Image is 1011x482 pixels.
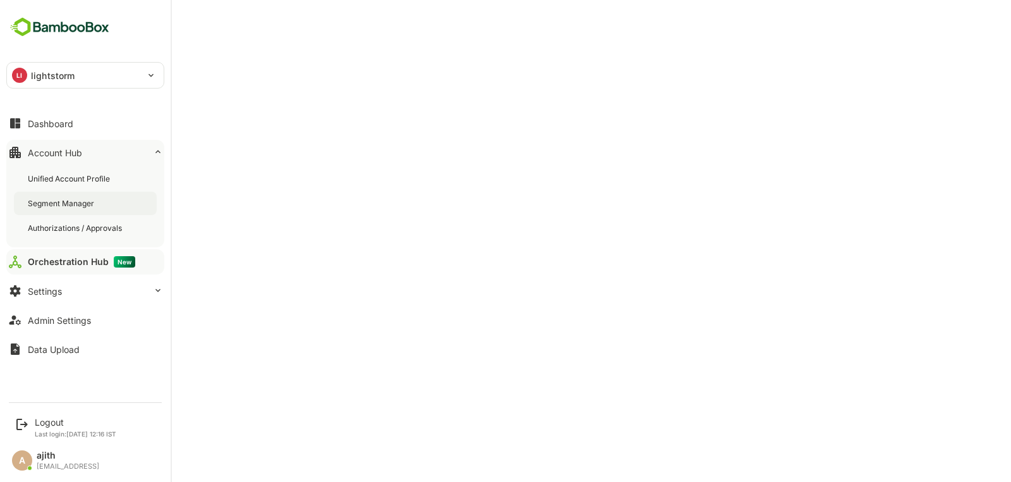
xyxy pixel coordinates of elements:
div: Orchestration Hub [28,256,135,268]
div: Authorizations / Approvals [28,223,124,233]
div: Logout [35,417,116,428]
div: Admin Settings [28,315,91,326]
img: BambooboxFullLogoMark.5f36c76dfaba33ec1ec1367b70bb1252.svg [6,15,113,39]
p: Last login: [DATE] 12:16 IST [35,430,116,438]
p: lightstorm [31,69,75,82]
div: [EMAIL_ADDRESS] [37,462,99,471]
div: ajith [37,450,99,461]
button: Account Hub [6,140,164,165]
div: LIlightstorm [7,63,164,88]
button: Settings [6,278,164,304]
button: Orchestration HubNew [6,249,164,275]
span: New [114,256,135,268]
button: Dashboard [6,111,164,136]
button: Data Upload [6,337,164,362]
div: Account Hub [28,147,82,158]
button: Admin Settings [6,307,164,333]
div: Unified Account Profile [28,173,112,184]
div: LI [12,68,27,83]
div: Dashboard [28,118,73,129]
div: Settings [28,286,62,297]
div: A [12,450,32,471]
div: Data Upload [28,344,80,355]
div: Segment Manager [28,198,97,209]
